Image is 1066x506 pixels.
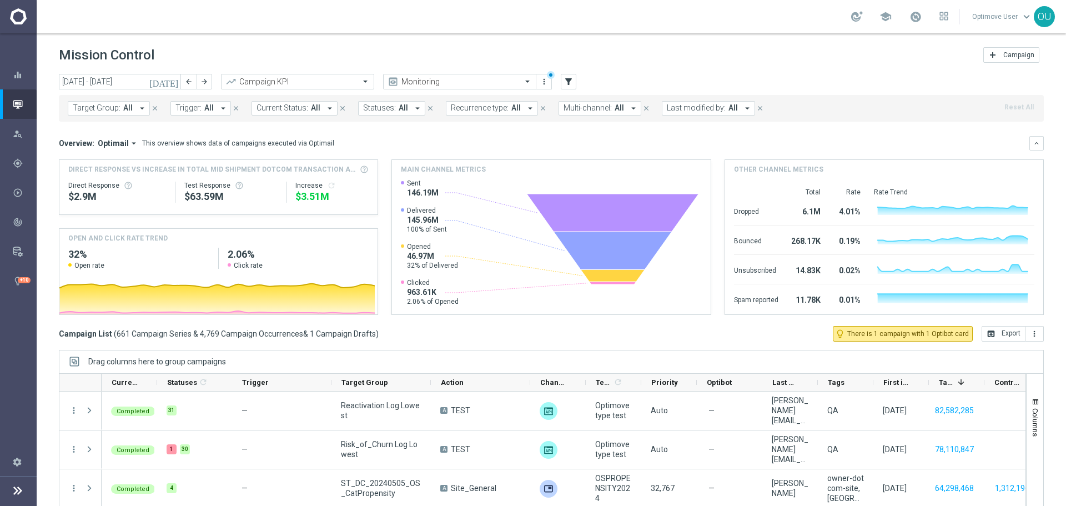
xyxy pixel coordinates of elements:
[197,74,212,89] button: arrow_forward
[200,78,208,86] i: arrow_forward
[407,251,458,261] span: 46.97M
[734,202,778,219] div: Dropped
[59,392,102,430] div: Press SPACE to select this row.
[651,445,668,454] span: Auto
[231,102,241,114] button: close
[559,101,641,116] button: Multi-channel: All arrow_drop_down
[102,430,1040,469] div: Press SPACE to select this row.
[69,405,79,415] button: more_vert
[595,400,632,420] span: Optimove type test
[114,329,117,339] span: (
[111,444,155,455] colored-tag: Completed
[772,434,808,464] div: jonas@joseki-tech.com
[117,329,303,339] span: 661 Campaign Series & 4,769 Campaign Occurrences
[1029,136,1044,151] button: keyboard_arrow_down
[792,231,821,249] div: 268.17K
[167,444,177,454] div: 1
[13,188,36,198] div: Execute
[874,188,1034,197] div: Rate Trend
[833,326,973,342] button: lightbulb_outline There is 1 campaign with 1 Optibot card
[204,103,214,113] span: All
[755,102,765,114] button: close
[197,376,208,388] span: Calculate column
[595,473,632,503] span: OSPROPENSITY2024
[221,74,374,89] ng-select: Campaign KPI
[667,103,726,113] span: Last modified by:
[13,129,23,139] i: person_search
[1025,326,1044,342] button: more_vert
[129,138,139,148] i: arrow_drop_down
[338,102,348,114] button: close
[451,103,509,113] span: Recurrence type:
[772,478,808,498] div: Nick Russo
[883,405,907,415] div: 01 Aug 2024, Thursday
[564,77,574,87] i: filter_alt
[1031,408,1040,437] span: Columns
[728,103,738,113] span: All
[68,101,150,116] button: Target Group: All arrow_drop_down
[148,74,181,91] button: [DATE]
[59,74,181,89] input: Select date range
[879,11,892,23] span: school
[74,261,104,270] span: Open rate
[149,77,179,87] i: [DATE]
[69,444,79,454] button: more_vert
[451,444,470,454] span: TEST
[68,164,356,174] span: Direct Response VS Increase In Total Mid Shipment Dotcom Transaction Amount
[540,77,549,86] i: more_vert
[792,188,821,197] div: Total
[1020,11,1033,23] span: keyboard_arrow_down
[117,408,149,415] span: Completed
[252,101,338,116] button: Current Status: All arrow_drop_down
[440,446,447,453] span: A
[68,248,209,261] h2: 32%
[13,129,36,139] div: Explore
[934,482,975,495] button: 64,298,468
[847,329,969,339] span: There is 1 campaign with 1 Optibot card
[642,104,650,112] i: close
[170,101,231,116] button: Trigger: All arrow_drop_down
[540,480,557,498] img: Adobe SFTP Prod
[88,357,226,366] span: Drag columns here to group campaigns
[834,290,861,308] div: 0.01%
[73,103,120,113] span: Target Group:
[407,188,439,198] span: 146.19M
[12,188,37,197] button: play_circle_outline Execute
[112,378,138,387] span: Current Status
[12,159,37,168] button: gps_fixed Plan
[540,402,557,420] div: QA Connect App Coupon
[18,277,31,283] div: +10
[184,190,277,203] div: $63,594,169
[13,217,23,227] i: track_changes
[327,181,336,190] i: refresh
[98,138,129,148] span: Optimail
[1003,51,1034,59] span: Campaign
[983,47,1039,63] button: add Campaign
[628,103,638,113] i: arrow_drop_down
[383,74,536,89] ng-select: Monitoring
[13,60,36,89] div: Dashboard
[12,129,37,138] div: person_search Explore
[167,483,177,493] div: 4
[828,378,844,387] span: Tags
[117,485,149,493] span: Completed
[538,102,548,114] button: close
[540,441,557,459] img: QA Connect App Coupon
[834,260,861,278] div: 0.02%
[425,102,435,114] button: close
[117,447,149,454] span: Completed
[376,329,379,339] span: )
[441,378,464,387] span: Action
[13,266,36,295] div: Optibot
[12,218,37,227] div: track_changes Analyze
[651,406,668,415] span: Auto
[539,104,547,112] i: close
[827,405,838,415] span: QA
[234,261,263,270] span: Click rate
[102,392,1040,430] div: Press SPACE to select this row.
[612,376,622,388] span: Calculate column
[199,378,208,387] i: refresh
